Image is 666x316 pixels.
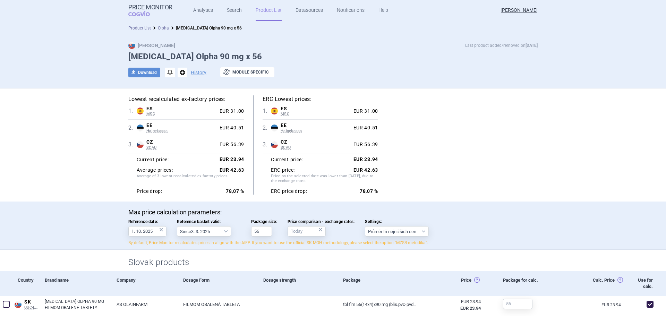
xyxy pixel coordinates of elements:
[351,108,378,114] div: EUR 31.00
[45,298,111,311] a: [MEDICAL_DATA] OLPHA 90 MG FILMOM OBALENÉ TABLETY
[365,226,429,237] select: Settings:
[423,299,481,305] div: EUR 23.94
[271,157,303,162] strong: Current price:
[217,125,244,131] div: EUR 40.51
[12,298,40,310] a: SKSKUUC-LP B
[128,208,538,216] p: Max price calculation parameters:
[353,156,378,162] strong: EUR 23.94
[176,26,242,31] strong: [MEDICAL_DATA] Olpha 90 mg x 56
[137,157,169,162] strong: Current price:
[146,139,217,145] span: CZ
[128,257,538,268] h2: Slovak products
[128,11,160,16] span: COGVIO
[220,67,274,77] button: Module specific
[281,106,351,112] span: ES
[191,70,206,75] button: History
[258,271,338,296] div: Dosage strength
[137,174,244,185] span: Average of 3 lowest recalculated ex-factory prices
[146,122,217,129] span: EE
[128,226,166,237] input: Reference date:×
[271,125,278,131] img: Estonia
[169,25,242,32] li: Ticagrelor Olpha 90 mg x 56
[111,296,178,313] a: AS OLAINFARM
[128,42,135,49] img: SK
[137,125,144,131] img: Estonia
[128,52,538,62] h1: [MEDICAL_DATA] Olpha 90 mg x 56
[263,107,271,115] span: 1 .
[177,219,241,224] span: Reference basket valid:
[178,271,258,296] div: Dosage Form
[460,306,481,311] strong: EUR 23.94
[271,188,307,195] strong: ERC price drop:
[217,108,244,114] div: EUR 31.00
[128,107,137,115] span: 1 .
[351,142,378,148] div: EUR 56.39
[263,140,271,149] span: 3 .
[128,140,137,149] span: 3 .
[338,271,418,296] div: Package
[137,167,173,173] strong: Average prices:
[526,43,538,48] strong: [DATE]
[271,167,295,173] strong: ERC price:
[360,188,378,194] strong: 78,07 %
[281,122,351,129] span: EE
[151,25,169,32] li: Olpha
[288,226,326,237] input: Price comparison - exchange rates:×
[128,68,160,77] button: Download
[418,271,498,296] div: Price
[137,141,144,148] img: Czech Republic
[12,271,40,296] div: Country
[146,106,217,112] span: ES
[177,226,231,237] select: Reference basket valid:
[111,271,178,296] div: Company
[128,26,151,31] a: Product List
[15,301,22,308] img: Slovakia
[601,303,623,307] a: EUR 23.94
[159,226,163,233] div: ×
[263,95,378,103] h5: ERC Lowest prices:
[220,156,244,162] strong: EUR 23.94
[465,42,538,49] p: Last product added/removed on
[551,271,623,296] div: Calc. Price
[137,188,162,195] strong: Price drop:
[318,226,323,233] div: ×
[128,4,172,11] strong: Price Monitor
[220,167,244,173] strong: EUR 42.63
[271,141,278,148] img: Czech Republic
[128,95,244,103] h5: Lowest recalculated ex-factory prices:
[128,219,166,224] span: Reference date:
[281,112,351,117] span: MSC
[423,299,481,311] abbr: Ex-Factory bez DPH zo zdroja
[128,4,172,17] a: Price MonitorCOGVIO
[623,271,656,296] div: Use for calc.
[146,129,217,134] span: Haigekassa
[338,296,418,313] a: tbl flm 56(14x4)x90 mg (blis.PVC-PVDC/Al)
[503,299,532,309] input: 56
[281,129,351,134] span: Haigekassa
[251,226,272,237] input: Package size:
[251,219,277,224] span: Package size:
[271,174,378,185] span: Price on the selected date was lower than [DATE], due to the exchange rates.
[226,188,244,194] strong: 78,07 %
[137,108,144,114] img: Spain
[498,271,551,296] div: Package for calc.
[146,112,217,117] span: MSC
[128,240,538,246] p: By default, Price Monitor recalculates prices in align with the AIFP. If you want to use the offi...
[217,142,244,148] div: EUR 56.39
[288,219,355,224] span: Price comparison - exchange rates:
[24,299,40,305] span: SK
[263,124,271,132] span: 2 .
[365,219,429,224] span: Settings:
[40,271,111,296] div: Brand name
[351,125,378,131] div: EUR 40.51
[146,145,217,150] span: SCAU
[128,124,137,132] span: 2 .
[178,296,258,313] a: FILMOM OBALENÁ TABLETA
[281,145,351,150] span: SCAU
[158,26,169,31] a: Olpha
[128,25,151,32] li: Product List
[271,108,278,114] img: Spain
[281,139,351,145] span: CZ
[24,305,40,310] span: UUC-LP B
[353,167,378,173] strong: EUR 42.63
